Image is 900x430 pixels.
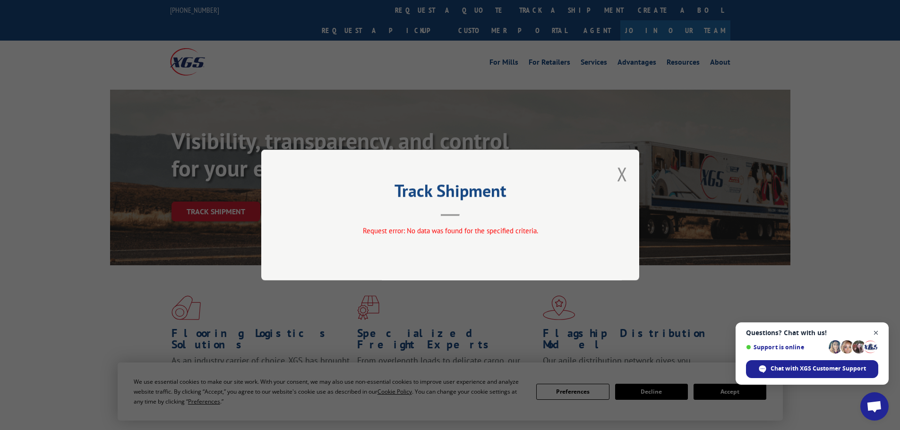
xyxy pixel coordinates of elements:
button: Close modal [617,161,627,186]
div: Chat with XGS Customer Support [746,360,878,378]
span: Request error: No data was found for the specified criteria. [362,226,538,235]
span: Support is online [746,344,825,351]
span: Questions? Chat with us! [746,329,878,337]
span: Chat with XGS Customer Support [771,364,866,373]
span: Close chat [870,327,882,339]
h2: Track Shipment [309,184,592,202]
div: Open chat [860,392,889,421]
